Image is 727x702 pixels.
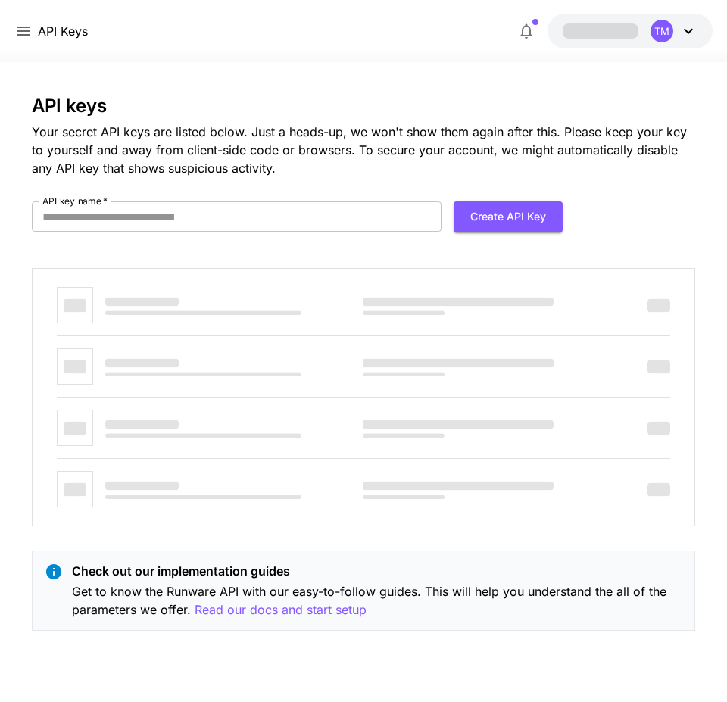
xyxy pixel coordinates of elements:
[38,22,88,40] a: API Keys
[38,22,88,40] nav: breadcrumb
[32,123,695,177] p: Your secret API keys are listed below. Just a heads-up, we won't show them again after this. Plea...
[454,201,563,232] button: Create API Key
[42,195,108,207] label: API key name
[651,20,673,42] div: TM
[548,14,713,48] button: TM
[72,582,682,619] p: Get to know the Runware API with our easy-to-follow guides. This will help you understand the all...
[72,562,682,580] p: Check out our implementation guides
[32,95,695,117] h3: API keys
[195,601,367,619] button: Read our docs and start setup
